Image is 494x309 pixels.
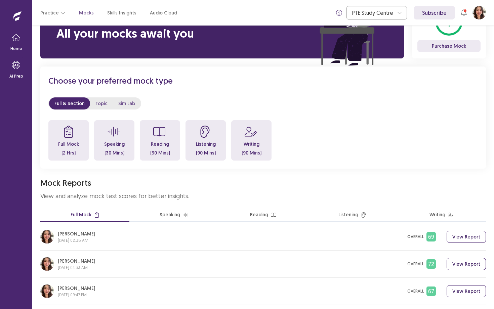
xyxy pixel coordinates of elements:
[352,6,394,19] div: PTE Study Centre
[428,234,434,239] p: 69
[94,120,134,161] button: Speaking(30 Mins)
[397,209,486,222] button: Writing
[428,261,434,267] p: 72
[231,120,272,161] button: Writing(90 Mins)
[58,292,95,298] p: [DATE] 09:47 PM
[79,9,94,16] a: Mocks
[242,150,261,155] p: (90 Mins)
[90,97,113,109] button: Topic
[58,142,79,146] p: Full Mock
[196,150,216,155] p: (90 Mins)
[186,120,226,161] button: Listening(90 Mins)
[472,6,486,19] button: User Profile Image
[447,258,486,270] button: View Report
[113,97,140,109] button: Sim Lab
[58,265,95,271] p: [DATE] 04:33 AM
[151,142,169,146] p: Reading
[40,230,54,244] img: image-icon
[10,46,22,52] p: Home
[218,209,307,222] button: Reading
[58,258,95,265] p: [PERSON_NAME]
[58,237,95,244] p: [DATE] 02:38 AM
[244,142,259,146] p: Writing
[40,7,66,19] button: Practice
[104,142,125,146] p: Speaking
[40,209,129,222] button: Full Mock
[48,75,173,87] p: Choose your preferred mock type
[414,6,455,19] a: Subscribe
[58,230,95,237] p: [PERSON_NAME]
[9,73,23,79] p: AI Prep
[417,40,481,52] button: Purchase Mock
[447,285,486,297] button: View Report
[150,150,170,155] p: (90 Mins)
[105,150,124,155] p: (30 Mins)
[140,120,180,161] button: Reading(90 Mins)
[40,284,54,298] img: image-icon
[40,191,189,201] p: View and analyze mock test scores for better insights.
[428,289,434,294] p: 67
[61,150,76,155] p: (2 Hrs)
[196,142,216,146] p: Listening
[333,7,345,19] button: info
[308,209,397,222] button: Listening
[56,24,194,42] p: All your mocks await you
[58,285,95,292] p: [PERSON_NAME]
[49,97,90,109] button: Full & Section
[447,231,486,243] button: View Report
[407,261,424,267] p: Overall
[407,288,424,294] p: Overall
[40,257,54,271] img: image-icon
[48,120,89,161] button: Full Mock(2 Hrs)
[129,209,218,222] button: Speaking
[40,177,91,189] p: Mock Reports
[150,9,177,16] a: Audio Cloud
[107,9,136,16] a: Skills Insights
[407,234,424,240] p: Overall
